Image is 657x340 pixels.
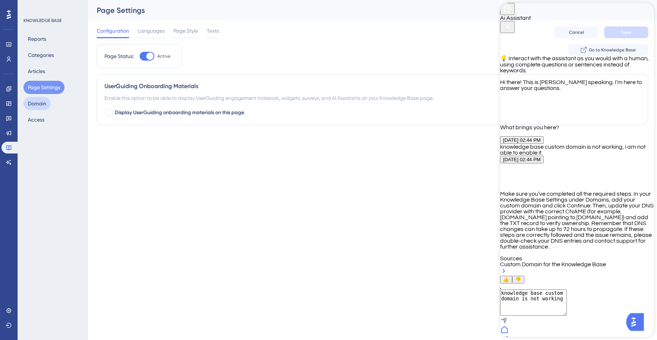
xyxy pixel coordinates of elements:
button: Access [23,113,49,126]
span: [DATE] 02:44 PM [3,134,41,140]
span: Need Help? [17,2,46,11]
span: 👎 [15,274,21,279]
div: Page Settings [97,5,630,15]
div: Enable this option to be able to display UserGuiding engagement materials, widgets, surveys, and ... [104,94,641,102]
div: UserGuiding Onboarding Materials [104,82,641,91]
span: Texts [207,26,219,35]
span: Languages [138,26,165,35]
span: 👍 [3,274,9,279]
button: Categories [23,48,58,62]
button: Domain [23,97,51,110]
button: Page Settings [23,81,65,94]
div: KNOWLEDGE BASE [23,18,62,23]
span: Configuration [97,26,129,35]
button: Reports [23,32,51,46]
span: Display UserGuiding onboarding materials on this page [115,108,244,117]
button: 👎 [12,273,24,281]
button: Articles [23,65,49,78]
span: Page Style [173,26,198,35]
div: Page Status: [104,52,134,61]
img: launcher-image-alternative-text [1,4,14,18]
span: [DATE] 02:44 PM [3,154,41,159]
span: Active [157,53,170,59]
